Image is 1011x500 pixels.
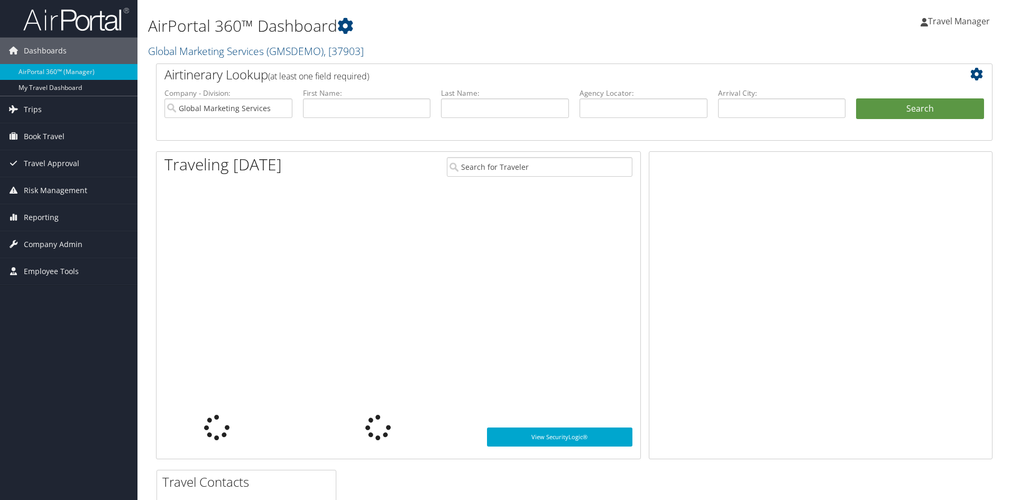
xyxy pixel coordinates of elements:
[268,70,369,82] span: (at least one field required)
[164,88,292,98] label: Company - Division:
[441,88,569,98] label: Last Name:
[164,66,914,84] h2: Airtinerary Lookup
[928,15,990,27] span: Travel Manager
[718,88,846,98] label: Arrival City:
[24,96,42,123] span: Trips
[921,5,1000,37] a: Travel Manager
[24,177,87,204] span: Risk Management
[24,123,65,150] span: Book Travel
[162,473,336,491] h2: Travel Contacts
[164,153,282,176] h1: Traveling [DATE]
[24,231,82,258] span: Company Admin
[580,88,707,98] label: Agency Locator:
[324,44,364,58] span: , [ 37903 ]
[487,428,632,447] a: View SecurityLogic®
[24,258,79,285] span: Employee Tools
[24,150,79,177] span: Travel Approval
[856,98,984,120] button: Search
[148,44,364,58] a: Global Marketing Services
[447,157,632,177] input: Search for Traveler
[266,44,324,58] span: ( GMSDEMO )
[148,15,716,37] h1: AirPortal 360™ Dashboard
[23,7,129,32] img: airportal-logo.png
[303,88,431,98] label: First Name:
[24,38,67,64] span: Dashboards
[24,204,59,231] span: Reporting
